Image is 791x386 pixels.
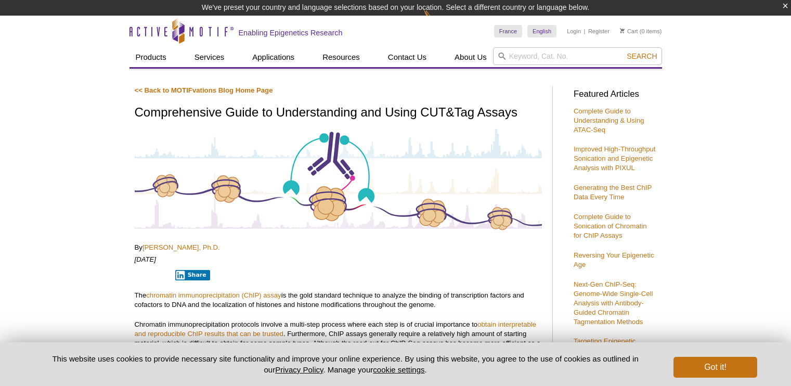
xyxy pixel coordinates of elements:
[135,320,537,338] a: obtain interpretable and reproducible ChIP results that can be trusted
[567,28,581,35] a: Login
[316,47,366,67] a: Resources
[574,184,652,201] a: Generating the Best ChIP Data Every Time
[574,213,647,239] a: Complete Guide to Sonication of Chromatin for ChIP Assays
[584,25,586,37] li: |
[448,47,493,67] a: About Us
[135,320,542,367] p: Chromatin immunoprecipitation protocols involve a multi-step process where each step is of crucia...
[135,291,542,310] p: The is the gold standard technique to analyze the binding of transcription factors and cofactors ...
[574,145,656,172] a: Improved High-Throughput Sonication and Epigenetic Analysis with PIXUL
[574,280,653,326] a: Next-Gen ChIP-Seq: Genome-Wide Single-Cell Analysis with Antibody-Guided Chromatin Tagmentation M...
[493,47,662,65] input: Keyword, Cat. No.
[142,243,220,251] a: [PERSON_NAME], Ph.D.
[574,251,654,268] a: Reversing Your Epigenetic Age
[135,86,273,94] a: << Back to MOTIFvations Blog Home Page
[574,337,653,364] a: Targeting Epigenetic Enzymes for Drug Discovery & Development
[135,255,157,263] em: [DATE]
[574,90,657,99] h3: Featured Articles
[275,365,323,374] a: Privacy Policy
[188,47,231,67] a: Services
[620,25,662,37] li: (0 items)
[620,28,625,33] img: Your Cart
[175,270,210,280] button: Share
[146,291,281,299] a: chromatin immunoprecipitation (ChIP) assay
[423,8,451,32] img: Change Here
[620,28,638,35] a: Cart
[135,106,542,121] h1: Comprehensive Guide to Understanding and Using CUT&Tag Assays
[624,52,660,61] button: Search
[382,47,433,67] a: Contact Us
[246,47,301,67] a: Applications
[239,28,343,37] h2: Enabling Epigenetics Research
[673,357,757,378] button: Got it!
[135,243,542,252] p: By
[574,107,644,134] a: Complete Guide to Understanding & Using ATAC-Seq
[494,25,522,37] a: France
[34,353,657,375] p: This website uses cookies to provide necessary site functionality and improve your online experie...
[135,127,542,231] img: Antibody-Based Tagmentation Notes
[588,28,610,35] a: Register
[129,47,173,67] a: Products
[373,365,424,374] button: cookie settings
[527,25,556,37] a: English
[135,269,168,280] iframe: X Post Button
[627,52,657,60] span: Search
